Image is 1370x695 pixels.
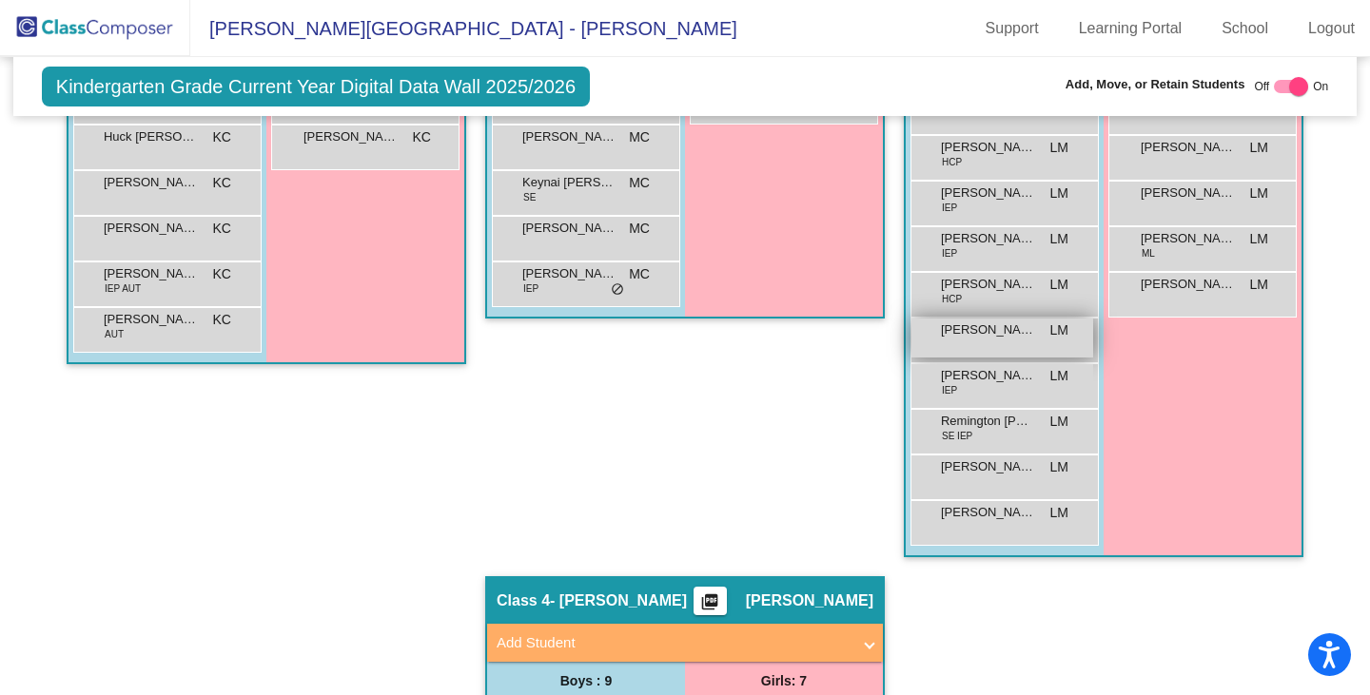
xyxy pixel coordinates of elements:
[1250,275,1268,295] span: LM
[1250,229,1268,249] span: LM
[1250,138,1268,158] span: LM
[941,229,1036,248] span: [PERSON_NAME]
[1141,275,1236,294] span: [PERSON_NAME]
[1141,229,1236,248] span: [PERSON_NAME]
[1050,457,1068,477] span: LM
[1050,412,1068,432] span: LM
[522,173,617,192] span: Keynai [PERSON_NAME]
[213,173,231,193] span: KC
[522,127,617,146] span: [PERSON_NAME]
[629,219,650,239] span: MC
[213,127,231,147] span: KC
[104,127,199,146] span: Huck [PERSON_NAME]
[1050,183,1068,203] span: LM
[1050,320,1068,340] span: LM
[522,219,617,238] span: [PERSON_NAME]
[1313,78,1328,95] span: On
[629,173,650,193] span: MC
[1064,13,1198,44] a: Learning Portal
[942,429,972,443] span: SE IEP
[1050,229,1068,249] span: LM
[942,383,957,397] span: IEP
[942,155,962,169] span: HCP
[1050,366,1068,386] span: LM
[413,127,431,147] span: KC
[497,591,550,610] span: Class 4
[42,67,590,106] span: Kindergarten Grade Current Year Digital Data Wall 2025/2026
[523,281,538,296] span: IEP
[694,587,727,615] button: Print Students Details
[629,127,650,147] span: MC
[104,219,199,238] span: [PERSON_NAME]
[941,320,1036,339] span: [PERSON_NAME]
[941,412,1036,431] span: Remington [PERSON_NAME]
[487,624,883,662] mat-expansion-panel-header: Add Student
[746,591,873,610] span: [PERSON_NAME]
[1050,503,1068,523] span: LM
[941,366,1036,385] span: [PERSON_NAME]
[303,127,399,146] span: [PERSON_NAME]
[1050,138,1068,158] span: LM
[1050,275,1068,295] span: LM
[213,310,231,330] span: KC
[698,592,721,619] mat-icon: picture_as_pdf
[213,219,231,239] span: KC
[550,591,687,610] span: - [PERSON_NAME]
[942,246,957,261] span: IEP
[1066,75,1245,94] span: Add, Move, or Retain Students
[941,138,1036,157] span: [PERSON_NAME]
[941,275,1036,294] span: [PERSON_NAME]
[105,327,124,341] span: AUT
[497,632,851,654] mat-panel-title: Add Student
[190,13,737,44] span: [PERSON_NAME][GEOGRAPHIC_DATA] - [PERSON_NAME]
[104,310,199,329] span: [PERSON_NAME]
[1206,13,1283,44] a: School
[105,281,141,296] span: IEP AUT
[104,264,199,283] span: [PERSON_NAME]
[1254,78,1269,95] span: Off
[629,264,650,284] span: MC
[942,201,957,215] span: IEP
[213,264,231,284] span: KC
[942,292,962,306] span: HCP
[1142,246,1155,261] span: ML
[611,282,624,298] span: do_not_disturb_alt
[1141,138,1236,157] span: [PERSON_NAME]'[PERSON_NAME]
[522,264,617,283] span: [PERSON_NAME]
[1293,13,1370,44] a: Logout
[970,13,1054,44] a: Support
[941,457,1036,476] span: [PERSON_NAME] [PERSON_NAME]
[1250,183,1268,203] span: LM
[941,183,1036,203] span: [PERSON_NAME] [PERSON_NAME]
[941,503,1036,522] span: [PERSON_NAME]
[104,173,199,192] span: [PERSON_NAME]
[523,190,536,204] span: SE
[1141,183,1236,203] span: [PERSON_NAME]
